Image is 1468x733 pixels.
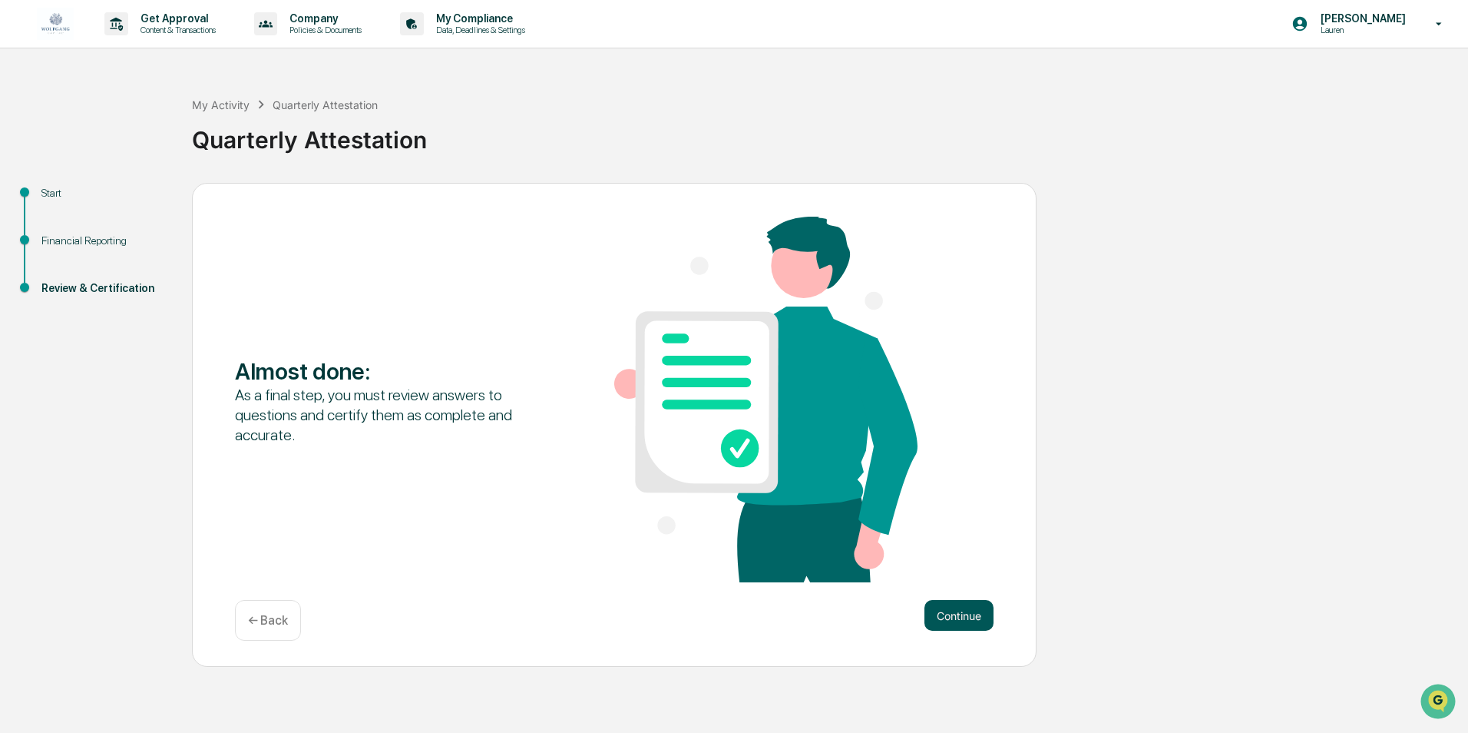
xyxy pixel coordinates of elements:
[108,260,186,272] a: Powered byPylon
[153,260,186,272] span: Pylon
[273,98,378,111] div: Quarterly Attestation
[41,185,167,201] div: Start
[424,25,533,35] p: Data, Deadlines & Settings
[924,600,994,631] button: Continue
[105,187,197,215] a: 🗄️Attestations
[277,12,369,25] p: Company
[52,118,252,133] div: Start new chat
[9,187,105,215] a: 🖐️Preclearance
[614,217,917,582] img: Almost done
[41,233,167,249] div: Financial Reporting
[261,122,279,141] button: Start new chat
[128,25,223,35] p: Content & Transactions
[1308,25,1413,35] p: Lauren
[52,133,194,145] div: We're available if you need us!
[277,25,369,35] p: Policies & Documents
[31,194,99,209] span: Preclearance
[192,114,1460,154] div: Quarterly Attestation
[15,118,43,145] img: 1746055101610-c473b297-6a78-478c-a979-82029cc54cd1
[15,32,279,57] p: How can we help?
[15,195,28,207] div: 🖐️
[235,357,538,385] div: Almost done :
[111,195,124,207] div: 🗄️
[235,385,538,445] div: As a final step, you must review answers to questions and certify them as complete and accurate.
[41,280,167,297] div: Review & Certification
[9,217,103,244] a: 🔎Data Lookup
[37,8,74,41] img: logo
[1308,12,1413,25] p: [PERSON_NAME]
[1419,682,1460,724] iframe: Open customer support
[128,12,223,25] p: Get Approval
[31,223,97,238] span: Data Lookup
[15,224,28,237] div: 🔎
[127,194,190,209] span: Attestations
[248,613,288,628] p: ← Back
[192,98,250,111] div: My Activity
[424,12,533,25] p: My Compliance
